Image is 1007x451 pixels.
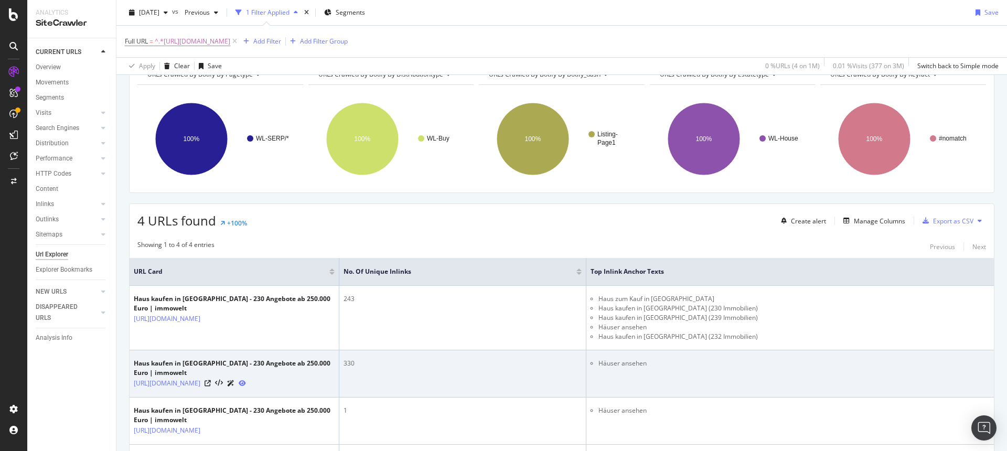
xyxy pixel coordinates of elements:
[320,4,369,21] button: Segments
[36,229,62,240] div: Sitemaps
[427,135,449,142] text: WL-Buy
[972,240,986,253] button: Next
[36,47,98,58] a: CURRENT URLS
[833,61,904,70] div: 0.01 % Visits ( 377 on 3M )
[134,378,200,389] a: [URL][DOMAIN_NAME]
[36,108,98,119] a: Visits
[598,323,990,332] li: Häuser ansehen
[36,92,64,103] div: Segments
[208,61,222,70] div: Save
[930,240,955,253] button: Previous
[36,249,109,260] a: Url Explorer
[36,199,98,210] a: Inlinks
[344,267,561,276] span: No. of Unique Inlinks
[354,135,370,143] text: 100%
[36,62,109,73] a: Overview
[36,168,71,179] div: HTTP Codes
[971,4,999,21] button: Save
[344,359,582,368] div: 330
[180,4,222,21] button: Previous
[215,380,223,387] button: View HTML Source
[36,123,79,134] div: Search Engines
[125,4,172,21] button: [DATE]
[231,4,302,21] button: 1 Filter Applied
[36,184,58,195] div: Content
[36,332,72,343] div: Analysis Info
[286,35,348,48] button: Add Filter Group
[205,380,211,386] a: Visit Online Page
[598,313,990,323] li: Haus kaufen in [GEOGRAPHIC_DATA] (239 Immobilien)
[36,17,108,29] div: SiteCrawler
[302,7,311,18] div: times
[36,108,51,119] div: Visits
[36,92,109,103] a: Segments
[36,214,59,225] div: Outlinks
[598,294,990,304] li: Haus zum Kauf in [GEOGRAPHIC_DATA]
[174,61,190,70] div: Clear
[598,406,990,415] li: Häuser ansehen
[36,286,98,297] a: NEW URLS
[139,61,155,70] div: Apply
[36,8,108,17] div: Analytics
[591,267,974,276] span: Top Inlink Anchor Texts
[180,8,210,17] span: Previous
[36,77,69,88] div: Movements
[36,302,98,324] a: DISAPPEARED URLS
[479,93,643,185] svg: A chart.
[972,242,986,251] div: Next
[149,37,153,46] span: =
[125,58,155,74] button: Apply
[36,286,67,297] div: NEW URLS
[36,138,98,149] a: Distribution
[930,242,955,251] div: Previous
[125,37,148,46] span: Full URL
[134,359,335,378] div: Haus kaufen in [GEOGRAPHIC_DATA] - 230 Angebote ab 250.000 Euro | immowelt
[227,378,234,389] a: AI Url Details
[160,58,190,74] button: Clear
[134,314,200,324] a: [URL][DOMAIN_NAME]
[36,229,98,240] a: Sitemaps
[147,70,253,79] span: URLs Crawled By Botify By pagetype
[134,294,335,313] div: Haus kaufen in [GEOGRAPHIC_DATA] - 230 Angebote ab 250.000 Euro | immowelt
[139,8,159,17] span: 2025 Sep. 26th
[137,240,215,253] div: Showing 1 to 4 of 4 entries
[36,77,109,88] a: Movements
[489,70,601,79] span: URLs Crawled By Botify By botify_dash
[256,135,289,142] text: WL-SERP/*
[300,37,348,46] div: Add Filter Group
[239,378,246,389] a: URL Inspection
[134,406,335,425] div: Haus kaufen in [GEOGRAPHIC_DATA] - 230 Angebote ab 250.000 Euro | immowelt
[344,406,582,415] div: 1
[137,93,302,185] div: A chart.
[137,212,216,229] span: 4 URLs found
[36,264,92,275] div: Explorer Bookmarks
[36,302,89,324] div: DISAPPEARED URLS
[918,212,973,229] button: Export as CSV
[598,359,990,368] li: Häuser ansehen
[36,153,72,164] div: Performance
[134,267,327,276] span: URL Card
[195,58,222,74] button: Save
[36,168,98,179] a: HTTP Codes
[36,199,54,210] div: Inlinks
[984,8,999,17] div: Save
[308,93,473,185] svg: A chart.
[336,8,365,17] span: Segments
[598,332,990,341] li: Haus kaufen in [GEOGRAPHIC_DATA] (232 Immobilien)
[695,135,712,143] text: 100%
[172,7,180,16] span: vs
[253,37,281,46] div: Add Filter
[597,139,616,146] text: Page1
[820,93,984,185] div: A chart.
[318,70,443,79] span: URLs Crawled By Botify By distributiontype
[866,135,883,143] text: 100%
[239,35,281,48] button: Add Filter
[939,135,967,142] text: #nomatch
[36,332,109,343] a: Analysis Info
[155,34,230,49] span: ^.*[URL][DOMAIN_NAME]
[36,264,109,275] a: Explorer Bookmarks
[839,214,905,227] button: Manage Columns
[36,153,98,164] a: Performance
[913,58,999,74] button: Switch back to Simple mode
